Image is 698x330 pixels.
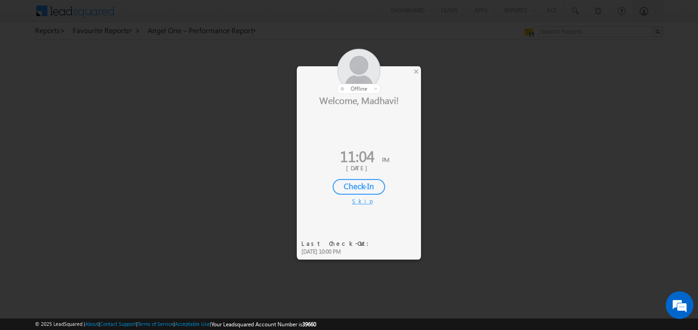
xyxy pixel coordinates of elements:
[211,321,316,328] span: Your Leadsquared Account Number is
[333,179,385,195] div: Check-In
[382,156,389,163] span: PM
[35,320,316,329] span: © 2025 LeadSquared | | | | |
[411,66,421,76] div: ×
[297,94,421,106] div: Welcome, Madhavi!
[340,145,375,166] span: 11:04
[175,321,210,327] a: Acceptable Use
[352,197,366,205] div: Skip
[85,321,98,327] a: About
[351,85,367,92] span: offline
[138,321,173,327] a: Terms of Service
[304,164,414,172] div: [DATE]
[100,321,136,327] a: Contact Support
[302,321,316,328] span: 39660
[301,248,375,256] div: [DATE] 10:00 PM
[301,239,375,248] div: Last Check-Out:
